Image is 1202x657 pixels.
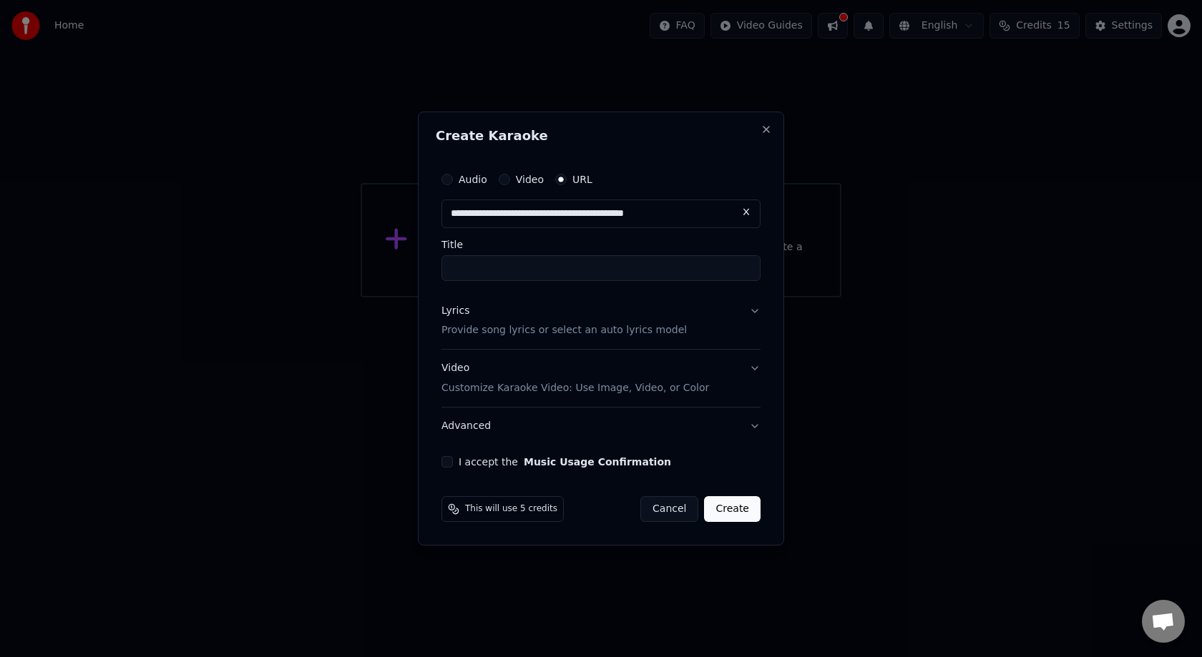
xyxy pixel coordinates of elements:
span: This will use 5 credits [465,503,557,515]
div: Lyrics [441,304,469,318]
p: Customize Karaoke Video: Use Image, Video, or Color [441,381,709,395]
button: Advanced [441,407,761,445]
div: Video [441,362,709,396]
label: URL [572,174,592,184]
button: Create [704,496,761,522]
button: I accept the [524,457,671,467]
p: Provide song lyrics or select an auto lyrics model [441,324,687,338]
label: Video [516,174,544,184]
button: VideoCustomize Karaoke Video: Use Image, Video, or Color [441,350,761,407]
button: Cancel [640,496,698,522]
button: LyricsProvide song lyrics or select an auto lyrics model [441,292,761,350]
h2: Create Karaoke [436,129,766,142]
label: Audio [459,174,487,184]
label: Title [441,239,761,250]
label: I accept the [459,457,671,467]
